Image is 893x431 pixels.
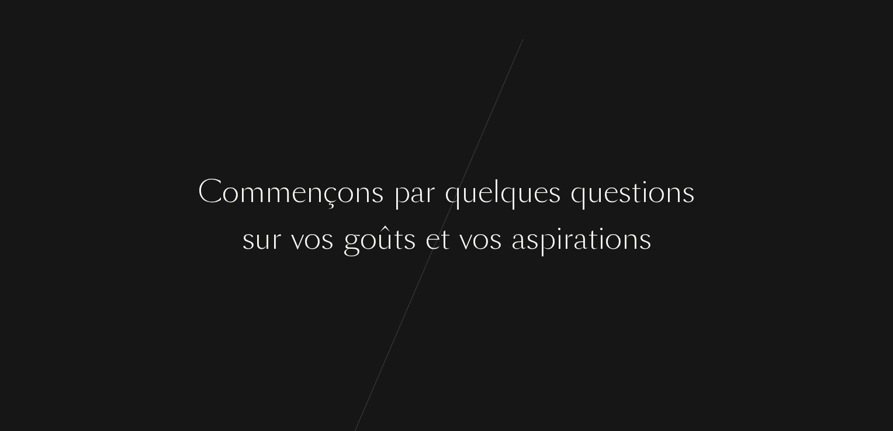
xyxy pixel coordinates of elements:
[588,217,598,261] div: t
[255,217,271,261] div: u
[343,217,360,261] div: g
[639,217,652,261] div: s
[354,171,371,214] div: n
[500,171,517,214] div: q
[563,217,573,261] div: r
[605,217,622,261] div: o
[682,171,695,214] div: s
[526,217,539,261] div: s
[641,171,648,214] div: i
[631,171,641,214] div: t
[222,171,239,214] div: o
[304,217,321,261] div: o
[493,171,500,214] div: l
[570,171,587,214] div: q
[265,171,292,214] div: m
[306,171,323,214] div: n
[239,171,265,214] div: m
[587,171,604,214] div: u
[489,217,502,261] div: s
[291,217,304,261] div: v
[198,171,222,214] div: C
[337,171,354,214] div: o
[539,217,556,261] div: p
[445,171,462,214] div: q
[321,217,334,261] div: s
[403,217,416,261] div: s
[472,217,489,261] div: o
[556,217,563,261] div: i
[665,171,682,214] div: n
[459,217,472,261] div: v
[393,217,403,261] div: t
[360,217,377,261] div: o
[618,171,631,214] div: s
[598,217,605,261] div: i
[462,171,478,214] div: u
[271,217,282,261] div: r
[604,171,618,214] div: e
[548,171,561,214] div: s
[377,217,393,261] div: û
[511,217,526,261] div: a
[410,171,425,214] div: a
[478,171,493,214] div: e
[425,217,440,261] div: e
[440,217,450,261] div: t
[393,171,410,214] div: p
[517,171,534,214] div: u
[648,171,665,214] div: o
[425,171,435,214] div: r
[573,217,588,261] div: a
[534,171,548,214] div: e
[292,171,306,214] div: e
[371,171,384,214] div: s
[622,217,639,261] div: n
[323,171,337,214] div: ç
[242,217,255,261] div: s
